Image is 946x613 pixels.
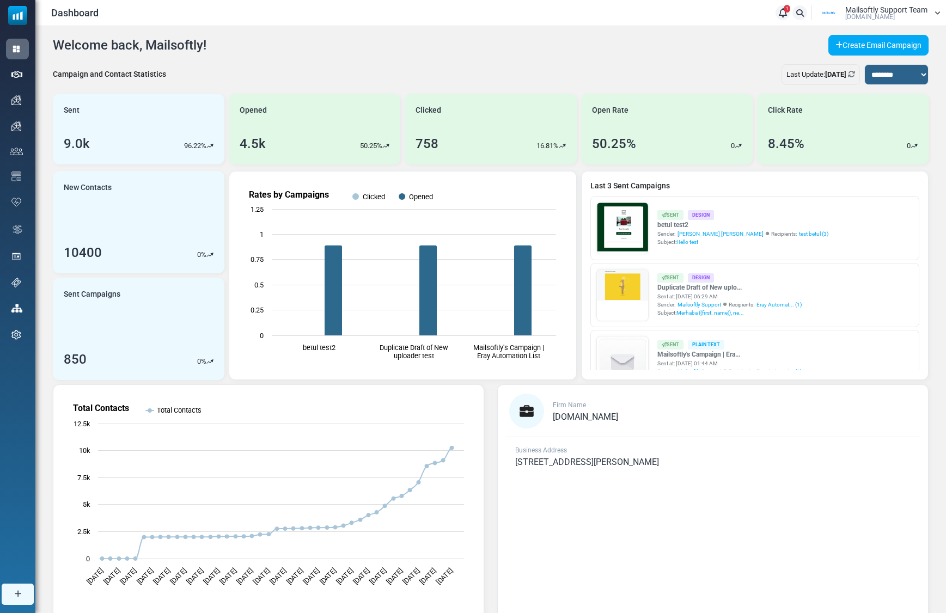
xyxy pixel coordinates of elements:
text: [DATE] [335,567,355,586]
text: 12.5k [74,420,90,428]
span: Merhaba {(first_name)}, ne... [676,310,744,316]
span: Mailsoftly Support [678,367,721,376]
p: 0 [197,356,201,367]
text: 5k [83,500,90,508]
span: Open Rate [592,105,628,116]
text: [DATE] [285,567,304,586]
div: 758 [416,134,438,154]
span: [PERSON_NAME] [PERSON_NAME] [678,230,764,238]
a: Duplicate Draft of New uplo... [657,283,802,292]
span: Mailsoftly Support Team [845,6,927,14]
div: Sender: Recipients: [657,230,828,238]
span: Sent [64,105,80,116]
p: 0 [197,249,201,260]
a: User Logo Mailsoftly Support Team [DOMAIN_NAME] [815,5,941,21]
text: [DATE] [218,567,238,586]
span: Firm Name [553,401,586,409]
div: Sender: Recipients: [657,367,802,376]
a: Refresh Stats [848,70,855,78]
img: contacts-icon.svg [10,148,23,155]
text: [DATE] [185,567,205,586]
span: Clicked [416,105,441,116]
a: Eray Automat... (1) [756,301,802,309]
text: [DATE] [368,567,388,586]
div: 10400 [64,243,102,262]
a: Eray Automat... (1) [756,367,802,376]
text: Clicked [363,193,385,201]
text: [DATE] [302,567,321,586]
text: 1 [260,230,264,238]
text: [DATE] [135,567,155,586]
p: 0 [907,140,911,151]
text: [DATE] [235,567,254,586]
text: 0 [260,332,264,340]
text: 1.25 [251,205,264,213]
text: [DATE] [119,567,138,586]
text: 0.75 [251,255,264,263]
div: % [197,356,213,367]
a: [DOMAIN_NAME] [553,413,618,421]
text: Total Contacts [157,406,202,414]
text: [DATE] [252,567,271,586]
div: Last 3 Sent Campaigns [590,180,919,192]
b: [DATE] [825,70,846,78]
text: [DATE] [86,567,105,586]
text: 10k [79,446,90,455]
div: Sender: Recipients: [657,301,802,309]
a: Create Email Campaign [828,35,929,56]
img: settings-icon.svg [11,330,21,340]
div: Campaign and Contact Statistics [53,69,166,80]
text: [DATE] [418,567,437,586]
img: support-icon.svg [11,278,21,287]
div: Sent [657,210,683,219]
span: Click Rate [768,105,803,116]
div: % [197,249,213,260]
a: test betul (3) [799,230,828,238]
text: [DATE] [102,567,121,586]
span: New Contacts [64,182,112,193]
a: Mailsoftly's Campaign | Era... [657,350,802,359]
text: [DATE] [435,567,454,586]
div: Sent [657,273,683,283]
span: Business Address [515,446,567,454]
text: [DATE] [384,567,404,586]
img: domain-health-icon.svg [11,198,21,206]
p: 0 [731,140,735,151]
text: 0 [86,555,90,563]
text: [DATE] [168,567,188,586]
img: campaigns-icon.png [11,95,21,105]
p: 96.22% [184,140,206,151]
div: Last Update: [782,64,860,85]
span: 1 [784,5,790,13]
img: mailsoftly_icon_blue_white.svg [8,6,27,25]
div: Design [688,273,714,283]
text: [DATE] [268,567,288,586]
span: [DOMAIN_NAME] [845,14,895,20]
img: User Logo [815,5,843,21]
text: [DATE] [152,567,172,586]
span: [DOMAIN_NAME] [553,412,618,422]
text: Duplicate Draft of New uploader test [380,344,448,360]
text: [DATE] [202,567,221,586]
div: 850 [64,350,87,369]
text: [DATE] [318,567,338,586]
a: New Contacts 10400 0% [53,171,224,273]
div: 50.25% [592,134,636,154]
text: 0.25 [251,306,264,314]
div: Design [688,210,714,219]
div: Plain Text [688,340,724,350]
text: Total Contacts [73,403,129,413]
span: Opened [240,105,267,116]
p: 16.81% [536,140,559,151]
img: workflow.svg [11,223,23,236]
span: Hello test [676,239,698,245]
img: campaigns-icon.png [11,121,21,131]
svg: Rates by Campaigns [238,180,567,371]
div: 8.45% [768,134,804,154]
div: 9.0k [64,134,90,154]
div: Subject: [657,238,828,246]
svg: Total Contacts [62,394,475,611]
div: Sent at: [DATE] 01:44 AM [657,359,802,367]
div: Sent at: [DATE] 06:29 AM [657,292,802,301]
text: Opened [409,193,433,201]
